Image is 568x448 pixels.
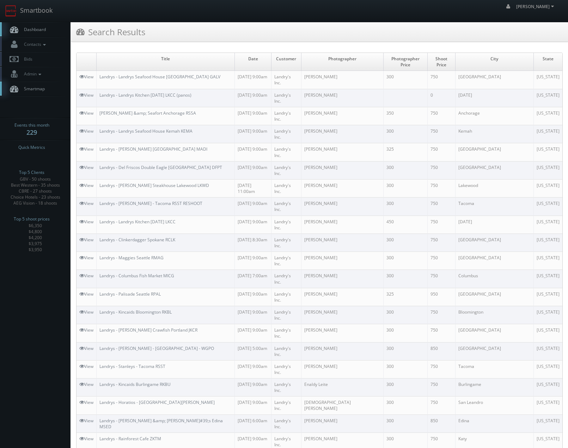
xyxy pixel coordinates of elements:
td: [DATE] 9:00am [235,288,271,306]
td: 300 [384,306,428,324]
td: [DATE] 9:00am [235,360,271,378]
td: Landry's Inc. [271,161,301,179]
td: [GEOGRAPHIC_DATA] [455,234,533,252]
td: [PERSON_NAME] [301,89,383,107]
span: Contacts [20,41,48,47]
td: [DATE] [455,216,533,234]
td: [DATE] 9:00am [235,252,271,270]
td: 300 [384,414,428,432]
a: View [79,128,93,134]
span: Bids [20,56,32,62]
td: [GEOGRAPHIC_DATA] [455,342,533,360]
strong: 229 [26,128,37,137]
td: Date [235,53,271,71]
td: [US_STATE] [533,414,562,432]
td: Landry's Inc. [271,306,301,324]
a: View [79,200,93,206]
td: [US_STATE] [533,342,562,360]
td: [DATE] 8:30am [235,234,271,252]
td: [GEOGRAPHIC_DATA] [455,143,533,161]
td: Landry's Inc. [271,234,301,252]
td: 300 [384,125,428,143]
td: [PERSON_NAME] [301,125,383,143]
td: [PERSON_NAME] [301,216,383,234]
td: [US_STATE] [533,324,562,342]
span: Smartmap [20,86,45,92]
span: Dashboard [20,26,46,32]
td: [PERSON_NAME] [301,161,383,179]
td: 300 [384,161,428,179]
td: [DATE] 9:00am [235,143,271,161]
td: Shoot Price [427,53,455,71]
span: Admin [20,71,43,77]
a: View [79,164,93,170]
td: Landry's Inc. [271,342,301,360]
td: [GEOGRAPHIC_DATA] [455,161,533,179]
span: Events this month [14,122,49,129]
a: Landrys - [PERSON_NAME] &amp; [PERSON_NAME]#39;s Edina MSED [99,418,223,430]
a: View [79,92,93,98]
td: Tacoma [455,198,533,216]
a: Landrys - Horatios - [GEOGRAPHIC_DATA][PERSON_NAME] [99,399,215,405]
td: Landry's Inc. [271,414,301,432]
a: [PERSON_NAME] &amp; Seafort Anchorage RSSA [99,110,196,116]
td: [US_STATE] [533,360,562,378]
td: 750 [427,71,455,89]
a: Landrys - Landrys Seafood House Kemah KEMA [99,128,193,134]
td: 300 [384,324,428,342]
td: [DATE] 9:00am [235,71,271,89]
td: [DATE] 9:00am [235,216,271,234]
td: 0 [427,89,455,107]
span: [PERSON_NAME] [516,4,556,10]
td: Title [97,53,235,71]
td: Landry's Inc. [271,252,301,270]
td: 750 [427,379,455,396]
td: 950 [427,288,455,306]
a: View [79,255,93,261]
a: View [79,74,93,80]
td: 300 [384,179,428,197]
td: 750 [427,234,455,252]
td: Landry's Inc. [271,360,301,378]
a: Landrys - Palisade Seattle RPAL [99,291,161,297]
td: 750 [427,143,455,161]
td: 300 [384,342,428,360]
td: [DATE] 5:00am [235,342,271,360]
td: State [533,53,562,71]
a: Landrys - Landrys Kitchen [DATE] LKCC [99,219,176,225]
td: 300 [384,360,428,378]
td: [DATE] [455,89,533,107]
td: [DATE] 6:00am [235,414,271,432]
td: [DATE] 7:00am [235,270,271,288]
td: Enaldy Leite [301,379,383,396]
td: [PERSON_NAME] [301,143,383,161]
a: View [79,110,93,116]
a: View [79,418,93,424]
h3: Search Results [76,26,145,38]
td: Landry's Inc. [271,125,301,143]
a: Landrys - Clinkerdagger Spokane RCLK [99,237,175,243]
td: 300 [384,234,428,252]
a: Landrys - Landrys Kitchen [DATE] LKCC (panos) [99,92,191,98]
td: [US_STATE] [533,107,562,125]
a: Landrys - [PERSON_NAME] - [GEOGRAPHIC_DATA] - WGPO [99,345,214,351]
td: Edina [455,414,533,432]
td: Landry's Inc. [271,198,301,216]
td: Landry's Inc. [271,216,301,234]
td: 300 [384,71,428,89]
a: Landrys - Rainforest Cafe ZKTM [99,436,161,442]
td: Lakewood [455,179,533,197]
a: View [79,146,93,152]
img: smartbook-logo.png [5,5,17,17]
td: Landry's Inc. [271,288,301,306]
td: Columbus [455,270,533,288]
td: Photographer [301,53,383,71]
td: Landry's Inc. [271,71,301,89]
td: [US_STATE] [533,198,562,216]
span: Top 5 Clients [19,169,44,176]
td: [PERSON_NAME] [301,107,383,125]
a: View [79,436,93,442]
td: [PERSON_NAME] [301,71,383,89]
td: 350 [384,107,428,125]
td: [PERSON_NAME] [301,306,383,324]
